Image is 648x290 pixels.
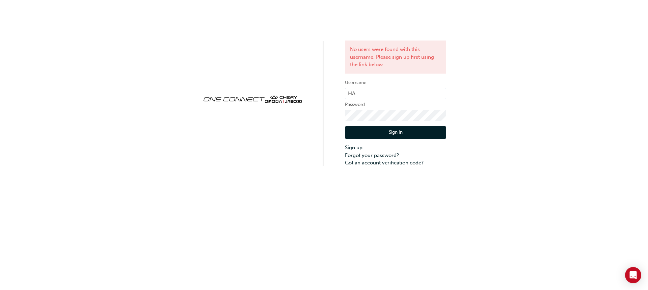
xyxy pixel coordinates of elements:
[202,90,303,107] img: oneconnect
[345,152,446,159] a: Forgot your password?
[345,88,446,99] input: Username
[345,101,446,109] label: Password
[345,159,446,167] a: Got an account verification code?
[345,41,446,74] div: No users were found with this username. Please sign up first using the link below.
[345,144,446,152] a: Sign up
[625,267,641,283] div: Open Intercom Messenger
[345,79,446,87] label: Username
[345,126,446,139] button: Sign In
